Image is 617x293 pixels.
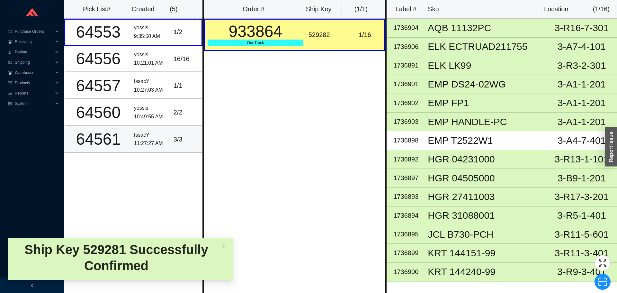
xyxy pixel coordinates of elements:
div: HGR 04505000 [428,173,544,183]
div: 1736902 [389,98,423,108]
div: 11:27:27 AM [134,139,168,148]
span: Reports [15,88,53,98]
div: KRT 144151-99 [428,248,544,258]
div: 64557 [68,78,129,94]
span: Picking [15,47,53,57]
div: EMP FP1 [428,98,544,108]
div: 3-R17-3-201 [549,192,614,202]
div: 3-R11-5-601 [549,230,614,239]
div: 1 / 2 [174,27,199,37]
span: read [8,81,12,85]
div: HGR 04231000 [428,154,544,164]
div: 3-A1-1-201 [549,98,614,108]
div: 1736906 [389,41,423,52]
div: Our Truck [208,40,303,46]
div: ELK ECTRUAD211755 [428,42,544,51]
div: JCL B730-PCH [428,230,544,239]
span: Products [15,78,53,88]
div: 1736894 [389,210,423,221]
div: 1 / 16 [348,30,381,40]
div: 10:49:55 AM [134,113,168,121]
div: 933864 [208,23,303,40]
div: ( 5 ) [170,4,195,14]
div: EMP HANDLE-PC [428,117,544,127]
span: setting [8,102,12,105]
div: 64556 [68,51,129,67]
div: yossis [134,23,168,32]
div: HGR 31088001 [428,211,544,220]
div: 3-A1-1-201 [549,117,614,127]
div: ( 1 / 1 ) [344,4,378,14]
div: IssacY [134,131,168,140]
div: EMP DS24-02WG [428,79,544,89]
div: IssacY [134,77,168,86]
div: 1736892 [389,154,423,165]
div: 10:27:03 AM [134,86,168,95]
span: credit-card [8,30,12,33]
span: Purchase Orders [15,26,53,37]
div: ( 1 / 16 ) [593,4,610,14]
span: System [15,98,53,109]
div: 1736895 [389,229,423,240]
div: 16 / 16 [174,54,199,64]
div: 3-B9-1-201 [549,173,614,183]
span: Shipping [15,57,53,68]
div: 2 / 2 [174,107,199,118]
div: 3 / 3 [174,134,199,145]
div: 1736904 [389,23,423,33]
div: 3-A1-1-201 [549,79,614,89]
span: Receiving [15,37,53,47]
div: 10:21:01 AM [134,59,168,68]
span: scan [595,277,610,287]
div: 1 / 1 [174,80,199,91]
div: KRT 144240-99 [428,267,544,277]
div: 64561 [68,131,129,147]
div: yossis [134,104,168,113]
div: 1736899 [389,248,423,258]
div: HGR 27411003 [428,192,544,202]
div: EMP T2522W1 [428,136,544,145]
div: 1736891 [389,60,423,71]
div: AQB 11132PC [428,23,544,33]
div: Location [544,4,568,14]
div: 3-R3-2-301 [549,61,614,70]
div: 3-R11-3-401 [549,248,614,258]
div: 1736900 [389,267,423,277]
span: close [222,244,226,248]
div: 64560 [68,105,129,121]
div: 3-A7-4-101 [549,42,614,51]
div: yossis [134,50,168,59]
div: 3-R9-3-401 [549,267,614,277]
button: fullscreen [595,255,611,271]
div: 3-A4-7-401 [549,136,614,145]
div: 3-R13-1-101 [549,154,614,164]
div: 64553 [68,24,129,40]
div: 1736901 [389,79,423,89]
span: fund [8,91,12,95]
div: 9:35:50 AM [134,32,168,41]
div: 1736893 [389,191,423,202]
div: ELK LK99 [428,61,544,70]
button: scan [595,274,611,290]
div: 3-R5-1-401 [549,211,614,220]
span: Warehouse [15,68,53,78]
span: fullscreen [595,258,610,268]
div: 1736898 [389,135,423,146]
div: 3-R16-7-301 [549,23,614,33]
div: Ship Key 529281 Successfully Confirmed [13,242,220,274]
div: 1736897 [389,173,423,183]
div: 1736903 [389,116,423,127]
div: 529282 [308,30,343,40]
